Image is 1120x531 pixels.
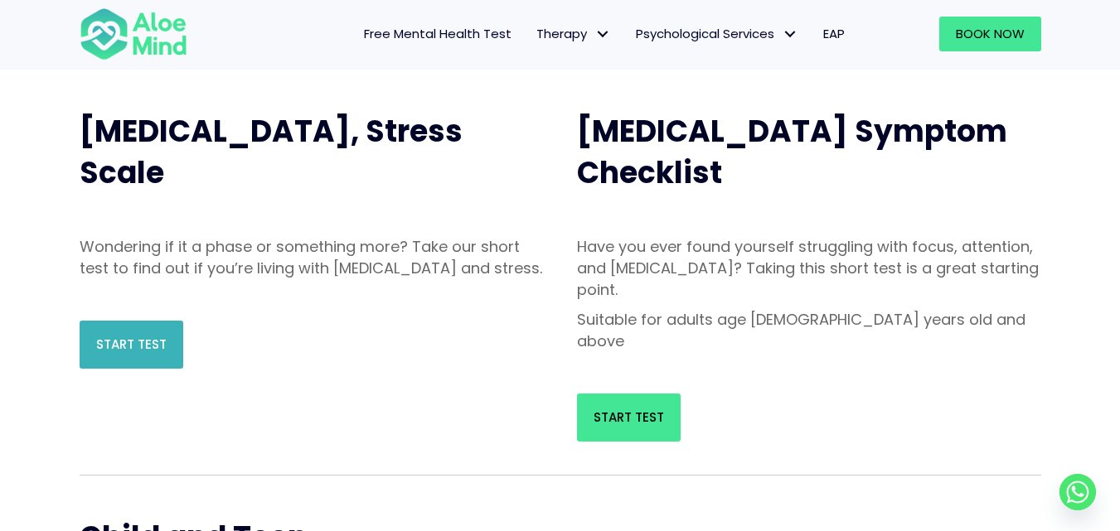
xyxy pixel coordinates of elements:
[536,25,611,42] span: Therapy
[778,22,802,46] span: Psychological Services: submenu
[623,17,811,51] a: Psychological ServicesPsychological Services: submenu
[577,110,1007,194] span: [MEDICAL_DATA] Symptom Checklist
[823,25,845,42] span: EAP
[956,25,1025,42] span: Book Now
[591,22,615,46] span: Therapy: submenu
[80,110,463,194] span: [MEDICAL_DATA], Stress Scale
[577,309,1041,352] p: Suitable for adults age [DEMOGRAPHIC_DATA] years old and above
[209,17,857,51] nav: Menu
[594,408,664,426] span: Start Test
[636,25,798,42] span: Psychological Services
[96,335,167,353] span: Start Test
[939,17,1041,51] a: Book Now
[80,7,187,61] img: Aloe mind Logo
[80,321,183,369] a: Start Test
[577,236,1041,301] p: Have you ever found yourself struggling with focus, attention, and [MEDICAL_DATA]? Taking this sh...
[524,17,623,51] a: TherapyTherapy: submenu
[80,236,544,279] p: Wondering if it a phase or something more? Take our short test to find out if you’re living with ...
[811,17,857,51] a: EAP
[364,25,512,42] span: Free Mental Health Test
[352,17,524,51] a: Free Mental Health Test
[577,393,681,442] a: Start Test
[1059,474,1096,510] a: Whatsapp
